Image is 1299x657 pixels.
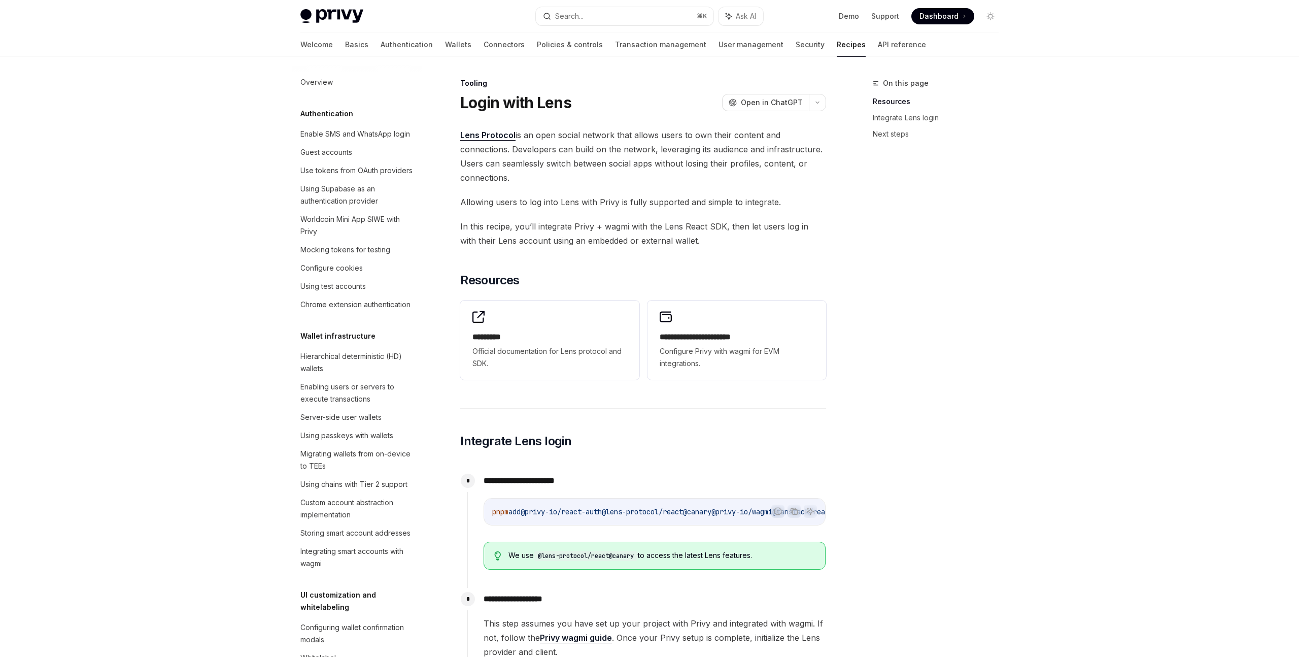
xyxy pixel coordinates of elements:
[837,32,866,57] a: Recipes
[300,448,416,472] div: Migrating wallets from on-device to TEEs
[292,445,422,475] a: Migrating wallets from on-device to TEEs
[741,97,803,108] span: Open in ChatGPT
[460,301,639,380] a: **** ****Official documentation for Lens protocol and SDK.
[492,507,508,516] span: pnpm
[292,494,422,524] a: Custom account abstraction implementation
[292,143,422,161] a: Guest accounts
[697,12,707,20] span: ⌘ K
[300,244,390,256] div: Mocking tokens for testing
[300,621,416,646] div: Configuring wallet confirmation modals
[300,430,393,442] div: Using passkeys with wallets
[871,11,899,21] a: Support
[300,165,413,177] div: Use tokens from OAuth providers
[345,32,368,57] a: Basics
[460,93,571,112] h1: Login with Lens
[534,551,638,561] code: @lens-protocol/react@canary
[292,378,422,408] a: Enabling users or servers to execute transactions
[919,11,959,21] span: Dashboard
[460,195,826,209] span: Allowing users to log into Lens with Privy is fully supported and simple to integrate.
[300,497,416,521] div: Custom account abstraction implementation
[484,32,525,57] a: Connectors
[292,295,422,314] a: Chrome extension authentication
[911,8,974,24] a: Dashboard
[300,527,411,539] div: Storing smart account addresses
[804,505,817,518] button: Ask AI
[300,589,422,613] h5: UI customization and whitelabeling
[736,11,756,21] span: Ask AI
[300,350,416,375] div: Hierarchical deterministic (HD) wallets
[292,161,422,180] a: Use tokens from OAuth providers
[615,32,706,57] a: Transaction management
[771,505,784,518] button: Report incorrect code
[878,32,926,57] a: API reference
[873,126,1007,142] a: Next steps
[292,347,422,378] a: Hierarchical deterministic (HD) wallets
[460,130,516,141] a: Lens Protocol
[300,381,416,405] div: Enabling users or servers to execute transactions
[300,213,416,238] div: Worldcoin Mini App SIWE with Privy
[494,551,501,561] svg: Tip
[788,505,801,518] button: Copy the contents from the code block
[460,272,520,288] span: Resources
[873,93,1007,110] a: Resources
[719,32,783,57] a: User management
[883,77,929,89] span: On this page
[292,73,422,91] a: Overview
[300,9,363,23] img: light logo
[711,507,772,516] span: @privy-io/wagmi
[292,259,422,277] a: Configure cookies
[460,433,571,449] span: Integrate Lens login
[555,10,584,22] div: Search...
[540,633,612,643] a: Privy wagmi guide
[300,146,352,158] div: Guest accounts
[292,277,422,295] a: Using test accounts
[602,507,711,516] span: @lens-protocol/react@canary
[300,478,407,490] div: Using chains with Tier 2 support
[536,7,713,25] button: Search...⌘K
[300,280,366,292] div: Using test accounts
[300,299,411,311] div: Chrome extension authentication
[292,426,422,445] a: Using passkeys with wallets
[300,76,333,88] div: Overview
[381,32,433,57] a: Authentication
[292,408,422,426] a: Server-side user wallets
[300,545,416,570] div: Integrating smart accounts with wagmi
[460,128,826,185] span: is an open social network that allows users to own their content and connections. Developers can ...
[292,241,422,259] a: Mocking tokens for testing
[300,330,375,342] h5: Wallet infrastructure
[460,78,826,88] div: Tooling
[292,618,422,649] a: Configuring wallet confirmation modals
[445,32,471,57] a: Wallets
[292,524,422,542] a: Storing smart account addresses
[722,94,809,111] button: Open in ChatGPT
[292,542,422,573] a: Integrating smart accounts with wagmi
[873,110,1007,126] a: Integrate Lens login
[300,262,363,274] div: Configure cookies
[300,32,333,57] a: Welcome
[300,128,410,140] div: Enable SMS and WhatsApp login
[839,11,859,21] a: Demo
[300,411,382,423] div: Server-side user wallets
[292,210,422,241] a: Worldcoin Mini App SIWE with Privy
[508,507,521,516] span: add
[508,550,815,561] div: We use to access the latest Lens features.
[719,7,763,25] button: Ask AI
[521,507,602,516] span: @privy-io/react-auth
[292,125,422,143] a: Enable SMS and WhatsApp login
[660,345,814,370] span: Configure Privy with wagmi for EVM integrations.
[292,180,422,210] a: Using Supabase as an authentication provider
[796,32,825,57] a: Security
[300,108,353,120] h5: Authentication
[982,8,999,24] button: Toggle dark mode
[472,345,627,370] span: Official documentation for Lens protocol and SDK.
[537,32,603,57] a: Policies & controls
[300,183,416,207] div: Using Supabase as an authentication provider
[292,475,422,494] a: Using chains with Tier 2 support
[460,219,826,248] span: In this recipe, you’ll integrate Privy + wagmi with the Lens React SDK, then let users log in wit...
